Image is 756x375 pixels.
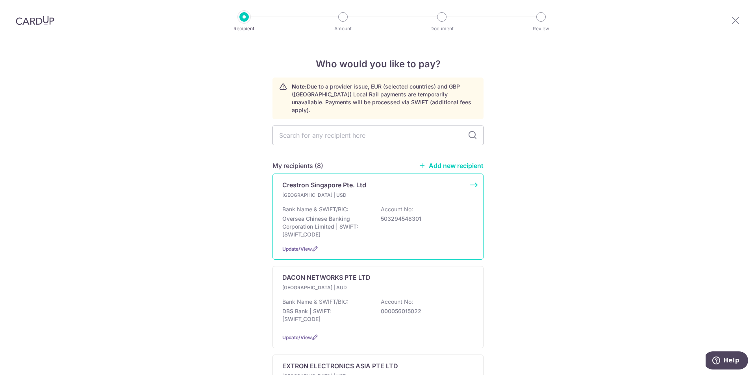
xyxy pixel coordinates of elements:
p: Amount [314,25,372,33]
p: DACON NETWORKS PTE LTD [282,273,371,282]
p: Account No: [381,205,413,213]
p: Document [413,25,471,33]
p: EXTRON ELECTRONICS ASIA PTE LTD [282,361,398,371]
p: Due to a provider issue, EUR (selected countries) and GBP ([GEOGRAPHIC_DATA]) Local Rail payments... [292,83,477,114]
strong: Note: [292,83,307,90]
p: [GEOGRAPHIC_DATA] | AUD [282,284,375,292]
p: Recipient [215,25,273,33]
p: Review [512,25,570,33]
p: 503294548301 [381,215,469,223]
p: Oversea Chinese Banking Corporation Limited | SWIFT: [SWIFT_CODE] [282,215,371,238]
p: [GEOGRAPHIC_DATA] | USD [282,191,375,199]
p: Crestron Singapore Pte. Ltd [282,180,366,190]
h4: Who would you like to pay? [272,57,484,71]
iframe: Opens a widget where you can find more information [706,351,748,371]
p: Bank Name & SWIFT/BIC: [282,298,348,306]
input: Search for any recipient here [272,126,484,145]
a: Update/View [282,334,312,340]
img: CardUp [16,16,54,25]
a: Add new recipient [419,162,484,170]
p: Bank Name & SWIFT/BIC: [282,205,348,213]
h5: My recipients (8) [272,161,323,170]
a: Update/View [282,246,312,252]
p: 000056015022 [381,307,469,315]
p: DBS Bank | SWIFT: [SWIFT_CODE] [282,307,371,323]
p: Account No: [381,298,413,306]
